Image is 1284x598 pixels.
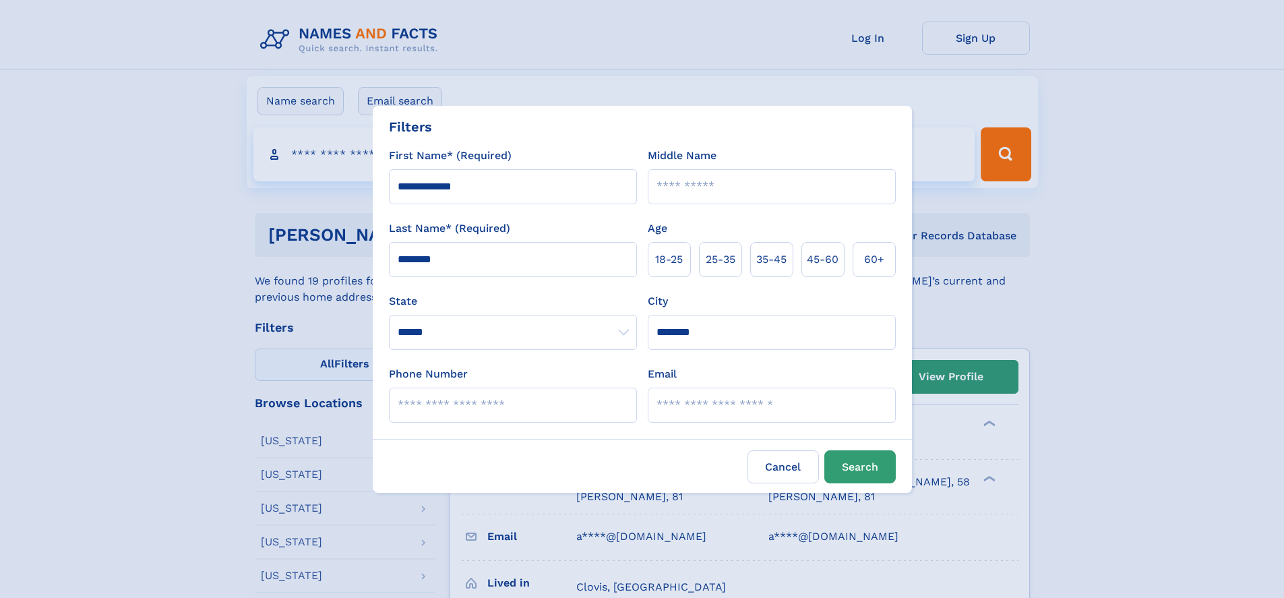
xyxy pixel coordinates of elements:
[864,251,884,268] span: 60+
[756,251,787,268] span: 35‑45
[706,251,735,268] span: 25‑35
[807,251,838,268] span: 45‑60
[655,251,683,268] span: 18‑25
[648,293,668,309] label: City
[389,293,637,309] label: State
[389,220,510,237] label: Last Name* (Required)
[389,117,432,137] div: Filters
[389,366,468,382] label: Phone Number
[648,148,716,164] label: Middle Name
[747,450,819,483] label: Cancel
[648,366,677,382] label: Email
[824,450,896,483] button: Search
[389,148,512,164] label: First Name* (Required)
[648,220,667,237] label: Age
